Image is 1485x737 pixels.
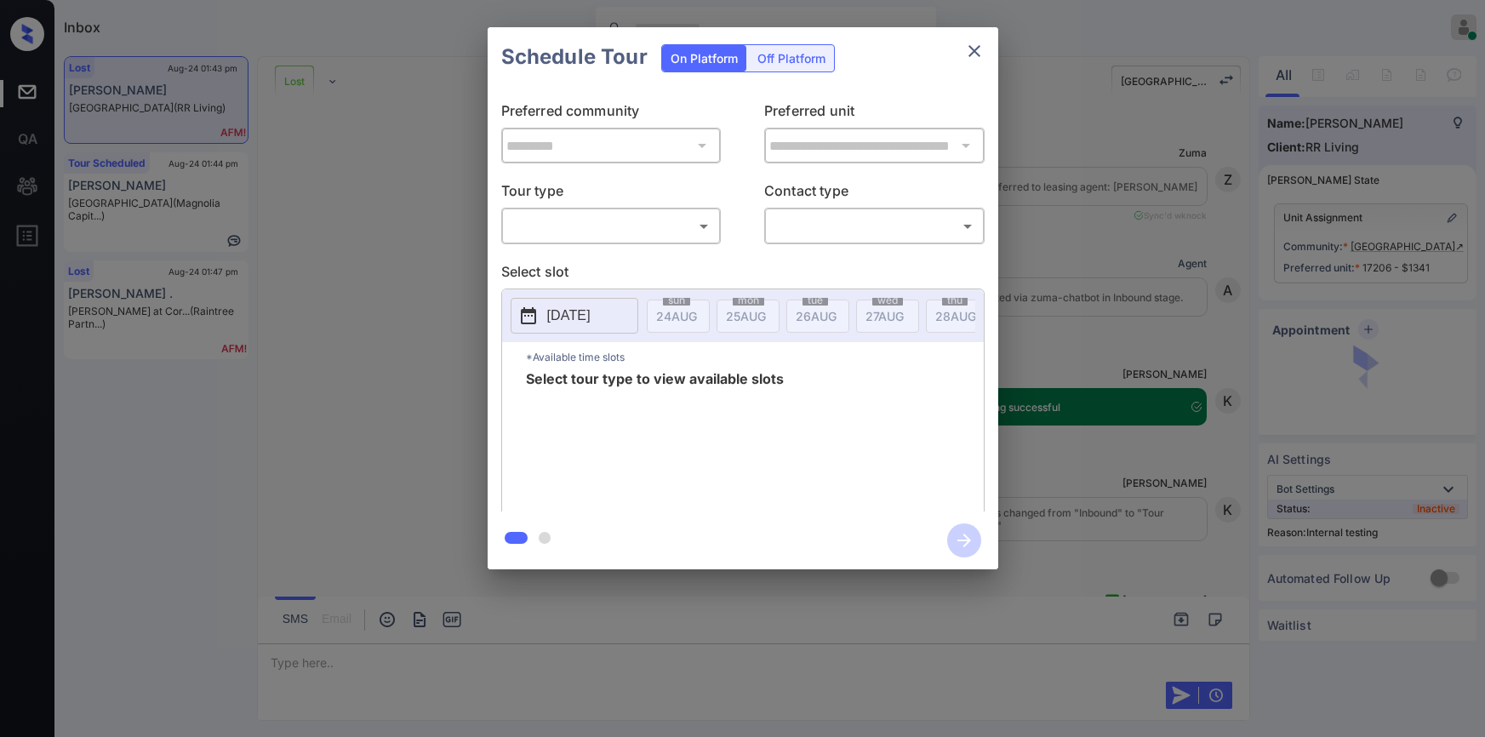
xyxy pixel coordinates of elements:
p: Select slot [501,261,985,289]
p: Tour type [501,180,722,208]
span: Select tour type to view available slots [526,372,784,508]
p: Contact type [764,180,985,208]
div: On Platform [662,45,746,71]
p: *Available time slots [526,342,984,372]
button: [DATE] [511,298,638,334]
p: [DATE] [547,306,591,326]
button: close [957,34,991,68]
h2: Schedule Tour [488,27,661,87]
div: Off Platform [749,45,834,71]
p: Preferred unit [764,100,985,128]
p: Preferred community [501,100,722,128]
